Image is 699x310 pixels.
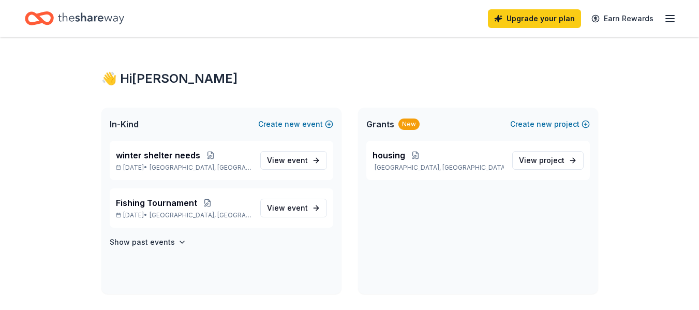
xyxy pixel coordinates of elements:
[287,156,308,165] span: event
[585,9,660,28] a: Earn Rewards
[519,154,564,167] span: View
[488,9,581,28] a: Upgrade your plan
[116,149,200,161] span: winter shelter needs
[258,118,333,130] button: Createnewevent
[539,156,564,165] span: project
[110,236,186,248] button: Show past events
[287,203,308,212] span: event
[110,118,139,130] span: In-Kind
[150,164,251,172] span: [GEOGRAPHIC_DATA], [GEOGRAPHIC_DATA]
[116,164,252,172] p: [DATE] •
[260,151,327,170] a: View event
[116,197,197,209] span: Fishing Tournament
[398,119,420,130] div: New
[373,149,405,161] span: housing
[366,118,394,130] span: Grants
[101,70,598,87] div: 👋 Hi [PERSON_NAME]
[510,118,590,130] button: Createnewproject
[373,164,504,172] p: [GEOGRAPHIC_DATA], [GEOGRAPHIC_DATA]
[267,202,308,214] span: View
[150,211,251,219] span: [GEOGRAPHIC_DATA], [GEOGRAPHIC_DATA]
[512,151,584,170] a: View project
[116,211,252,219] p: [DATE] •
[537,118,552,130] span: new
[285,118,300,130] span: new
[110,236,175,248] h4: Show past events
[267,154,308,167] span: View
[260,199,327,217] a: View event
[25,6,124,31] a: Home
